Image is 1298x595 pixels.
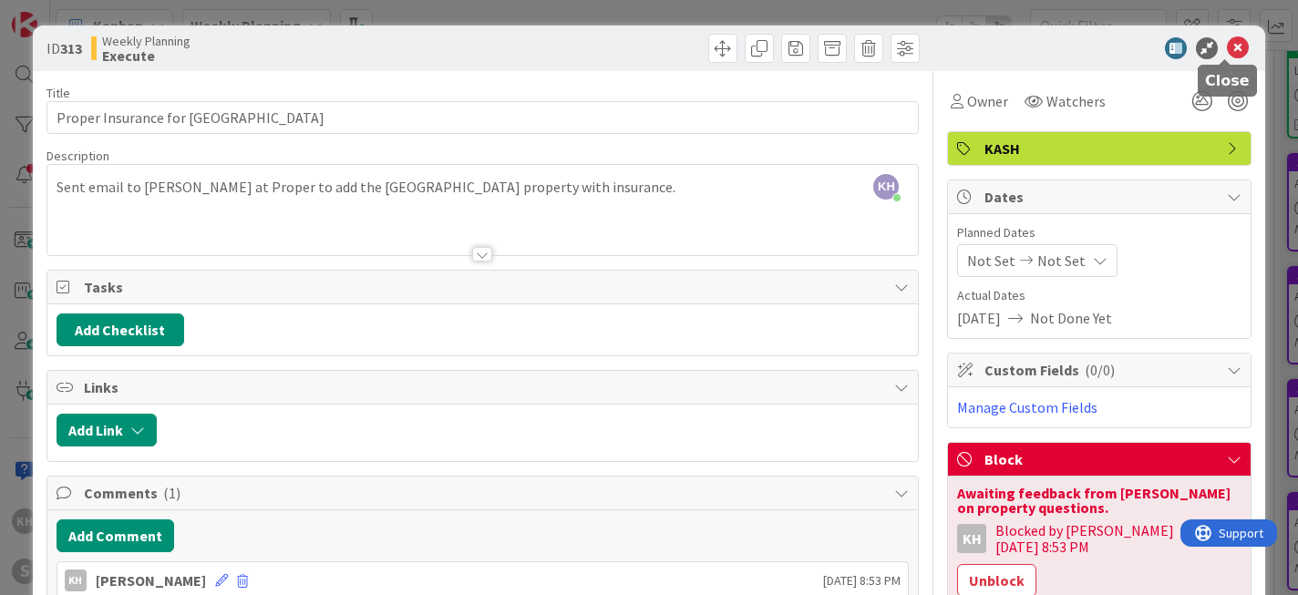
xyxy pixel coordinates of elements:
[84,276,886,298] span: Tasks
[57,414,157,446] button: Add Link
[957,398,1097,416] a: Manage Custom Fields
[957,524,986,553] div: KH
[57,519,174,552] button: Add Comment
[957,223,1241,242] span: Planned Dates
[163,484,180,502] span: ( 1 )
[102,34,191,48] span: Weekly Planning
[967,90,1008,112] span: Owner
[38,3,83,25] span: Support
[984,448,1218,470] span: Block
[102,48,191,63] b: Execute
[84,482,886,504] span: Comments
[46,101,920,134] input: type card name here...
[60,39,82,57] b: 313
[57,177,910,198] p: Sent email to [PERSON_NAME] at Proper to add the [GEOGRAPHIC_DATA] property with insurance.
[1205,72,1250,89] h5: Close
[995,522,1241,555] div: Blocked by [PERSON_NAME] [DATE] 8:53 PM
[96,569,206,591] div: [PERSON_NAME]
[873,174,899,200] span: KH
[823,571,901,590] span: [DATE] 8:53 PM
[957,307,1001,329] span: [DATE]
[65,569,87,591] div: KH
[57,313,184,346] button: Add Checklist
[984,359,1218,381] span: Custom Fields
[46,85,70,101] label: Title
[957,486,1241,515] div: Awaiting feedback from [PERSON_NAME] on property questions.
[1085,361,1115,379] span: ( 0/0 )
[1037,250,1086,272] span: Not Set
[46,37,82,59] span: ID
[1030,307,1112,329] span: Not Done Yet
[46,148,109,164] span: Description
[984,138,1218,159] span: KASH
[1046,90,1106,112] span: Watchers
[84,376,886,398] span: Links
[957,286,1241,305] span: Actual Dates
[984,186,1218,208] span: Dates
[967,250,1015,272] span: Not Set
